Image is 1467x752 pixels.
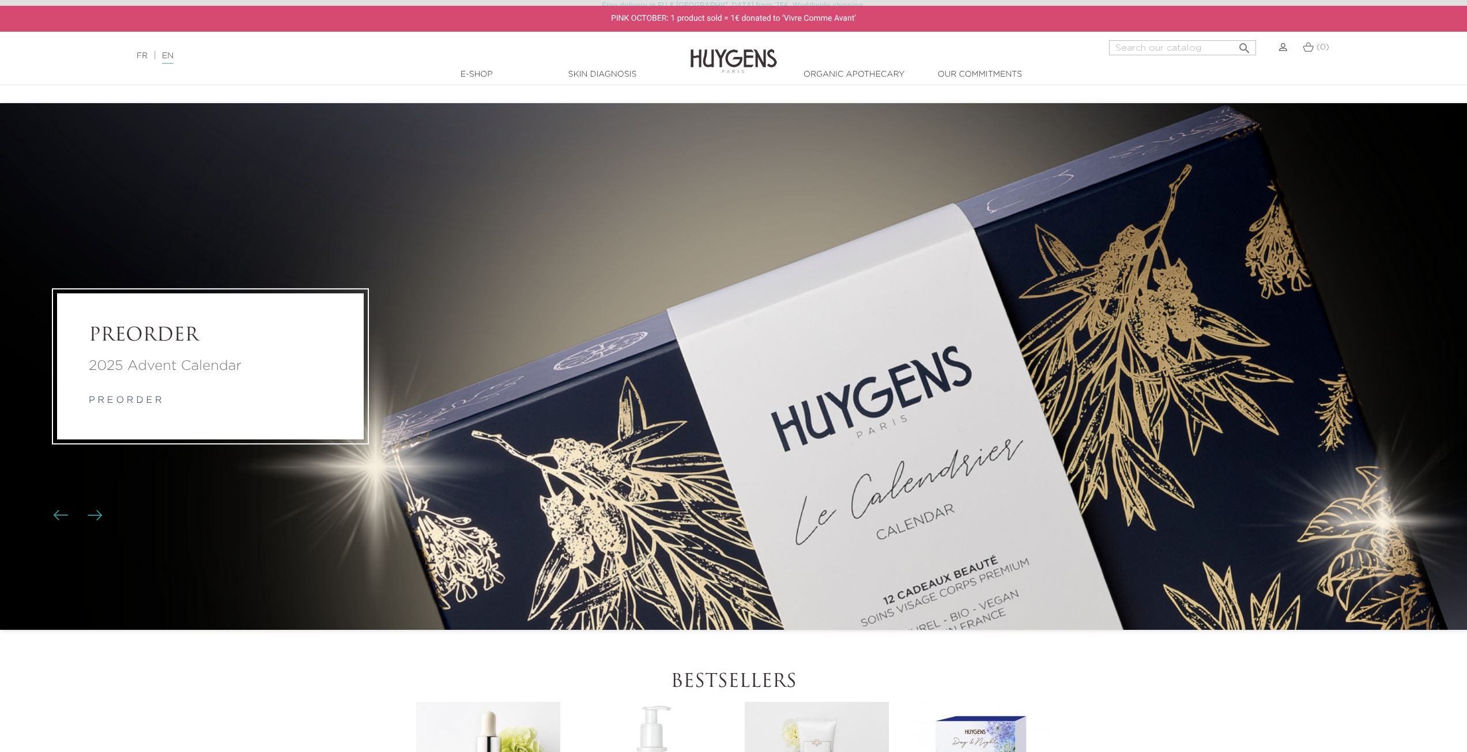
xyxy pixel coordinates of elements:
[58,507,95,524] div: Carousel buttons
[1109,40,1256,55] input: Search
[545,69,660,81] a: Skin Diagnosis
[414,671,1054,693] h2: Bestsellers
[162,52,174,64] a: EN
[131,49,602,63] div: |
[922,69,1038,81] a: Our commitments
[137,52,148,60] a: FR
[691,31,777,75] img: Huygens
[1234,37,1255,52] button: 
[419,69,534,81] a: E-Shop
[1238,38,1251,52] i: 
[89,396,162,405] a: p r e o r d e r
[797,69,912,81] a: Organic Apothecary
[1317,43,1329,51] span: (0)
[89,356,332,376] a: 2025 Advent Calendar
[89,325,332,347] a: PREORDER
